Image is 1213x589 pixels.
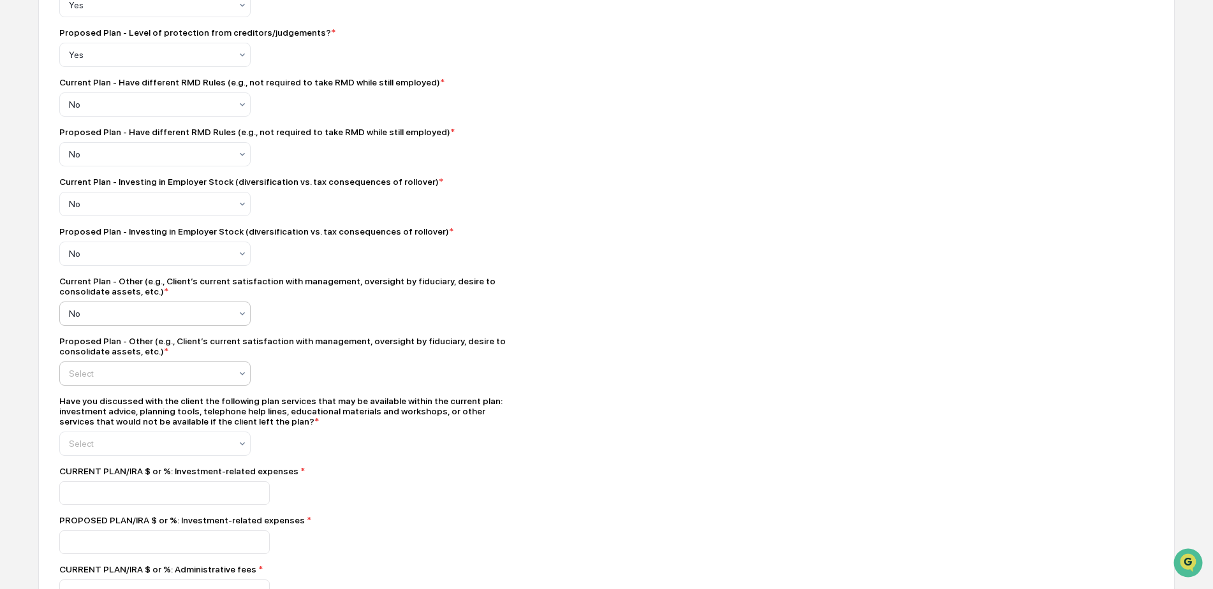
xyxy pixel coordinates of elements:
div: Have you discussed with the client the following plan services that may be available within the c... [59,396,506,426]
img: 1746055101610-c473b297-6a78-478c-a979-82029cc54cd1 [13,98,36,120]
div: Proposed Plan - Have different RMD Rules (e.g., not required to take RMD while still employed) [59,127,455,137]
div: Proposed Plan - Other (e.g., Client’s current satisfaction with management, oversight by fiduciar... [59,336,506,356]
div: Current Plan - Have different RMD Rules (e.g., not required to take RMD while still employed) [59,77,445,87]
a: 🔎Data Lookup [8,180,85,203]
a: 🖐️Preclearance [8,156,87,178]
div: CURRENT PLAN/IRA $ or %: Investment-related expenses [59,466,506,476]
a: 🗄️Attestations [87,156,163,178]
div: Proposed Plan - Investing in Employer Stock (diversification vs. tax consequences of rollover) [59,226,453,236]
button: Start new chat [217,101,232,117]
a: Powered byPylon [90,215,154,226]
div: CURRENT PLAN/IRA $ or %: Administrative fees [59,564,506,574]
div: Proposed Plan - Level of protection from creditors/judgements? [59,27,335,38]
span: Attestations [105,161,158,173]
span: Pylon [127,216,154,226]
span: Data Lookup [26,185,80,198]
div: PROPOSED PLAN/IRA $ or %: Investment-related expenses [59,515,506,525]
span: Preclearance [26,161,82,173]
div: 🗄️ [92,162,103,172]
div: Current Plan - Other (e.g., Client’s current satisfaction with management, oversight by fiduciary... [59,276,506,296]
div: 🔎 [13,186,23,196]
div: Start new chat [43,98,209,110]
p: How can we help? [13,27,232,47]
div: We're available if you need us! [43,110,161,120]
div: Current Plan - Investing in Employer Stock (diversification vs. tax consequences of rollover) [59,177,443,187]
iframe: Open customer support [1172,547,1207,581]
div: 🖐️ [13,162,23,172]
